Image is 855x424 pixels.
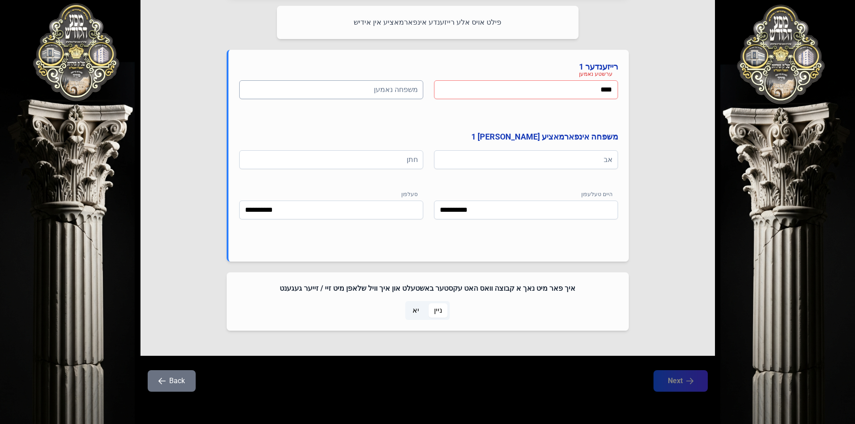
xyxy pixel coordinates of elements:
span: יא [412,305,419,316]
p-togglebutton: יא [405,301,427,320]
p-togglebutton: ניין [427,301,450,320]
button: Next [653,370,708,392]
span: ניין [434,305,442,316]
h4: משפחה אינפארמאציע [PERSON_NAME] 1 [239,131,618,143]
h4: רייזענדער 1 [239,61,618,73]
button: Back [148,370,196,392]
h4: איך פאר מיט נאך א קבוצה וואס האט עקסטער באשטעלט און איך וויל שלאפן מיט זיי / זייער געגענט [237,283,618,294]
p: פילט אויס אלע רייזענדע אינפארמאציע אין אידיש [288,17,568,28]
